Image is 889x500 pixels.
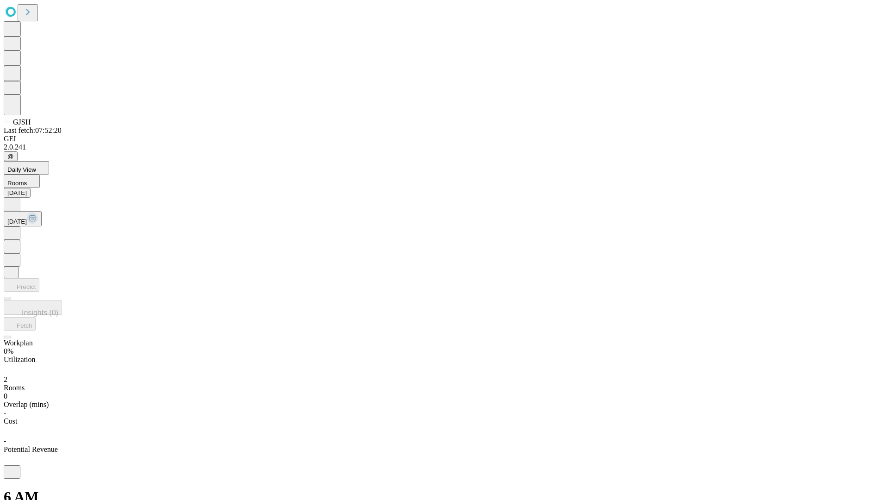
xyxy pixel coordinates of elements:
button: Rooms [4,175,40,188]
span: 0 [4,392,7,400]
div: 2.0.241 [4,143,885,151]
span: - [4,437,6,445]
button: Insights (0) [4,300,62,315]
span: [DATE] [7,218,27,225]
span: Utilization [4,356,35,363]
span: 2 [4,375,7,383]
button: [DATE] [4,188,31,198]
button: Predict [4,278,39,292]
span: 0% [4,347,13,355]
button: @ [4,151,18,161]
span: Workplan [4,339,33,347]
button: Daily View [4,161,49,175]
span: Last fetch: 07:52:20 [4,126,62,134]
span: Potential Revenue [4,445,58,453]
span: Rooms [7,180,27,187]
span: Daily View [7,166,36,173]
button: [DATE] [4,211,42,226]
span: Overlap (mins) [4,400,49,408]
span: - [4,409,6,417]
span: GJSH [13,118,31,126]
span: @ [7,153,14,160]
div: GEI [4,135,885,143]
span: Rooms [4,384,25,392]
span: Cost [4,417,17,425]
span: Insights (0) [22,309,58,317]
button: Fetch [4,317,36,331]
